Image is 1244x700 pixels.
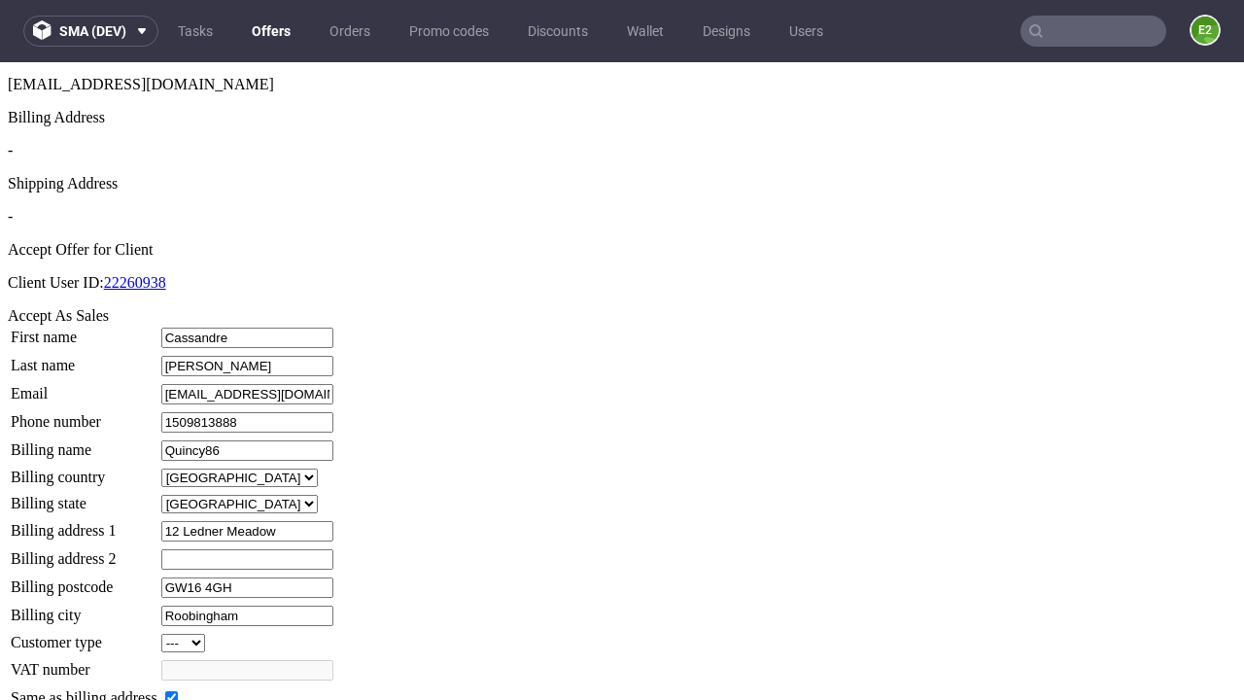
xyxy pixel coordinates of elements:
[8,146,13,162] span: -
[8,14,274,30] span: [EMAIL_ADDRESS][DOMAIN_NAME]
[691,16,762,47] a: Designs
[318,16,382,47] a: Orders
[8,245,1236,262] div: Accept As Sales
[8,80,13,96] span: -
[8,212,1236,229] p: Client User ID:
[8,179,1236,196] div: Accept Offer for Client
[516,16,600,47] a: Discounts
[10,432,158,452] td: Billing state
[615,16,675,47] a: Wallet
[10,542,158,565] td: Billing city
[10,264,158,287] td: First name
[166,16,225,47] a: Tasks
[10,458,158,480] td: Billing address 1
[240,16,302,47] a: Offers
[10,349,158,371] td: Phone number
[1192,17,1219,44] figcaption: e2
[59,24,126,38] span: sma (dev)
[10,597,158,619] td: VAT number
[8,113,1236,130] div: Shipping Address
[23,16,158,47] button: sma (dev)
[10,571,158,591] td: Customer type
[10,321,158,343] td: Email
[10,377,158,400] td: Billing name
[10,293,158,315] td: Last name
[10,405,158,426] td: Billing country
[10,514,158,537] td: Billing postcode
[10,625,158,647] td: Same as billing address
[8,47,1236,64] div: Billing Address
[104,212,166,228] a: 22260938
[397,16,501,47] a: Promo codes
[777,16,835,47] a: Users
[10,486,158,508] td: Billing address 2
